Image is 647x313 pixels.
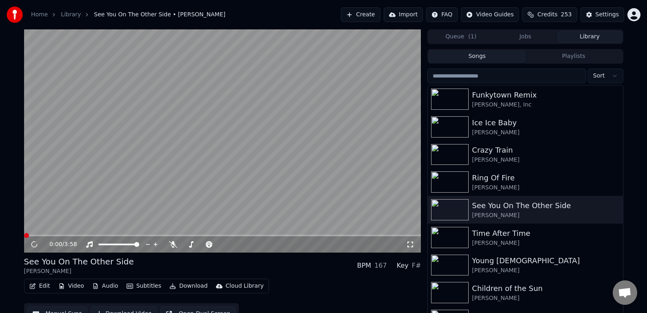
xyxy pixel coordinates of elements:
[537,11,557,19] span: Credits
[472,172,619,184] div: Ring Of Fire
[472,144,619,156] div: Crazy Train
[384,7,423,22] button: Import
[55,280,87,292] button: Video
[522,7,577,22] button: Credits253
[593,72,605,80] span: Sort
[472,294,619,302] div: [PERSON_NAME]
[472,255,619,266] div: Young [DEMOGRAPHIC_DATA]
[61,11,81,19] a: Library
[472,200,619,211] div: See You On The Other Side
[412,261,421,271] div: F#
[613,280,637,305] a: Open chat
[64,240,77,249] span: 3:58
[472,184,619,192] div: [PERSON_NAME]
[472,228,619,239] div: Time After Time
[561,11,572,19] span: 253
[472,156,619,164] div: [PERSON_NAME]
[580,7,624,22] button: Settings
[472,117,619,129] div: Ice Ice Baby
[166,280,211,292] button: Download
[341,7,380,22] button: Create
[49,240,69,249] div: /
[493,31,558,43] button: Jobs
[7,7,23,23] img: youka
[226,282,264,290] div: Cloud Library
[24,256,134,267] div: See You On The Other Side
[31,11,225,19] nav: breadcrumb
[461,7,519,22] button: Video Guides
[525,51,622,62] button: Playlists
[397,261,409,271] div: Key
[26,280,53,292] button: Edit
[94,11,225,19] span: See You On The Other Side • [PERSON_NAME]
[472,283,619,294] div: Children of the Sun
[374,261,387,271] div: 167
[31,11,48,19] a: Home
[468,33,476,41] span: ( 1 )
[472,266,619,275] div: [PERSON_NAME]
[123,280,165,292] button: Subtitles
[472,129,619,137] div: [PERSON_NAME]
[596,11,619,19] div: Settings
[89,280,122,292] button: Audio
[426,7,458,22] button: FAQ
[429,51,525,62] button: Songs
[558,31,622,43] button: Library
[429,31,493,43] button: Queue
[472,89,619,101] div: Funkytown Remix
[357,261,371,271] div: BPM
[49,240,62,249] span: 0:00
[472,211,619,220] div: [PERSON_NAME]
[24,267,134,275] div: [PERSON_NAME]
[472,239,619,247] div: [PERSON_NAME]
[472,101,619,109] div: [PERSON_NAME], Inc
